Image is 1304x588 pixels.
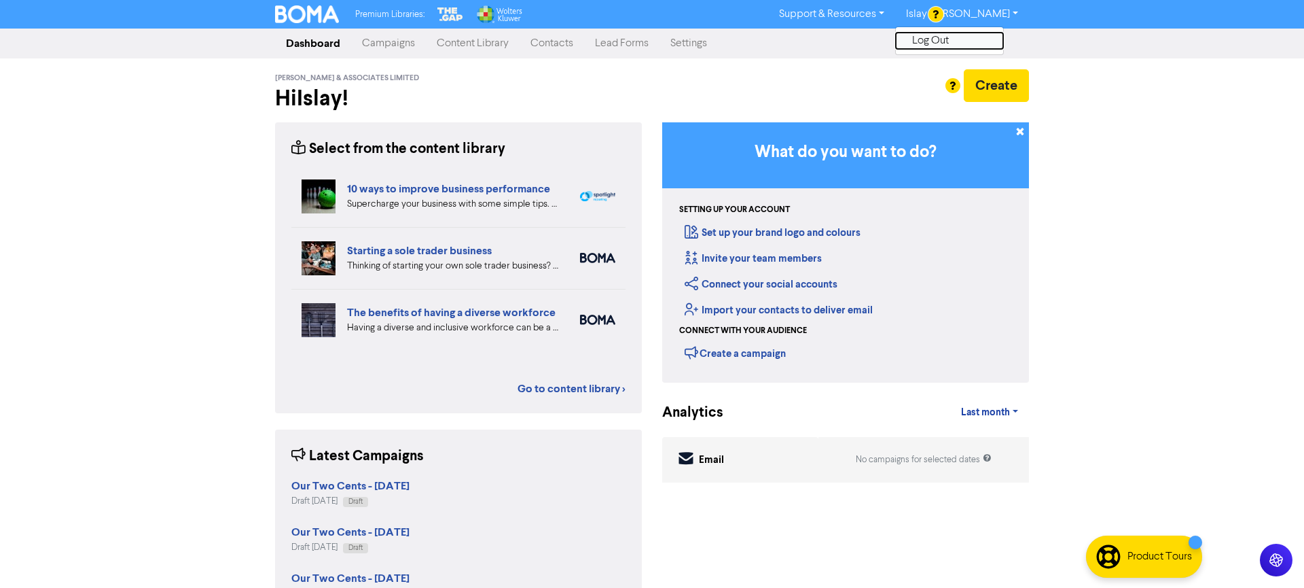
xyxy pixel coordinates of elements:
img: The Gap [435,5,465,23]
a: Dashboard [275,30,351,57]
h3: What do you want to do? [683,143,1009,162]
a: Our Two Cents - [DATE] [291,481,410,492]
div: Having a diverse and inclusive workforce can be a major boost for your business. We list four of ... [347,321,560,335]
button: Create [964,69,1029,102]
a: Connect your social accounts [685,278,837,291]
div: Create a campaign [685,343,786,363]
iframe: Chat Widget [1236,523,1304,588]
a: Invite your team members [685,252,822,265]
a: The benefits of having a diverse workforce [347,306,556,319]
div: Setting up your account [679,204,790,216]
div: Connect with your audience [679,325,807,337]
img: BOMA Logo [275,5,339,23]
a: Our Two Cents - [DATE] [291,528,410,538]
a: Go to content library > [518,381,626,397]
div: No campaigns for selected dates [856,453,992,466]
span: Premium Libraries: [355,10,424,19]
a: Settings [659,30,718,57]
a: Campaigns [351,30,426,57]
img: Wolters Kluwer [475,5,522,23]
a: Content Library [426,30,520,57]
img: boma [580,315,615,325]
div: Analytics [662,402,706,423]
h2: Hi Islay ! [275,86,642,111]
span: Draft [348,544,363,551]
img: spotlight [580,191,615,202]
span: Draft [348,498,363,505]
div: Select from the content library [291,139,505,160]
div: Supercharge your business with some simple tips. Eliminate distractions & bad customers, get a pl... [347,197,560,211]
div: Thinking of starting your own sole trader business? The Sole Trader Toolkit from the Ministry of ... [347,259,560,273]
a: Contacts [520,30,584,57]
a: Our Two Cents - [DATE] [291,574,410,585]
strong: Our Two Cents - [DATE] [291,572,410,585]
a: Last month [950,399,1029,426]
div: Draft [DATE] [291,541,410,554]
span: [PERSON_NAME] & Associates Limited [275,73,419,83]
a: 10 ways to improve business performance [347,182,550,196]
a: Set up your brand logo and colours [685,226,861,239]
a: Import your contacts to deliver email [685,304,873,317]
button: Log Out [896,33,1003,49]
strong: Our Two Cents - [DATE] [291,479,410,493]
a: Support & Resources [768,3,895,25]
div: Getting Started in BOMA [662,122,1029,383]
span: Last month [961,407,1010,419]
div: Draft [DATE] [291,495,410,508]
a: Starting a sole trader business [347,244,492,258]
div: Email [699,453,724,468]
a: Lead Forms [584,30,659,57]
a: Islay [PERSON_NAME] [895,3,1029,25]
div: Latest Campaigns [291,446,424,467]
strong: Our Two Cents - [DATE] [291,525,410,539]
img: boma [580,253,615,263]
